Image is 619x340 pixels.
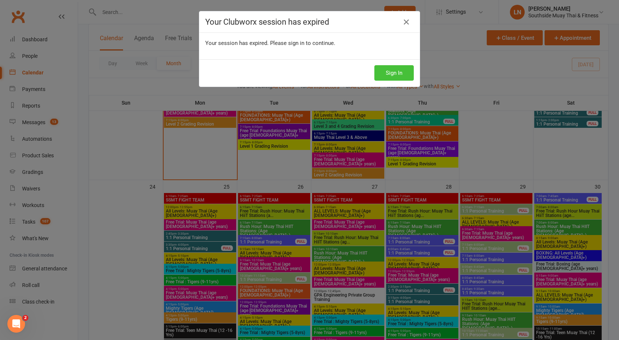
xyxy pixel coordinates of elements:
[205,17,414,27] h4: Your Clubworx session has expired
[374,65,414,81] button: Sign In
[22,315,28,321] span: 2
[205,40,335,46] span: Your session has expired. Please sign in to continue.
[7,315,25,333] iframe: Intercom live chat
[401,16,412,28] a: Close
